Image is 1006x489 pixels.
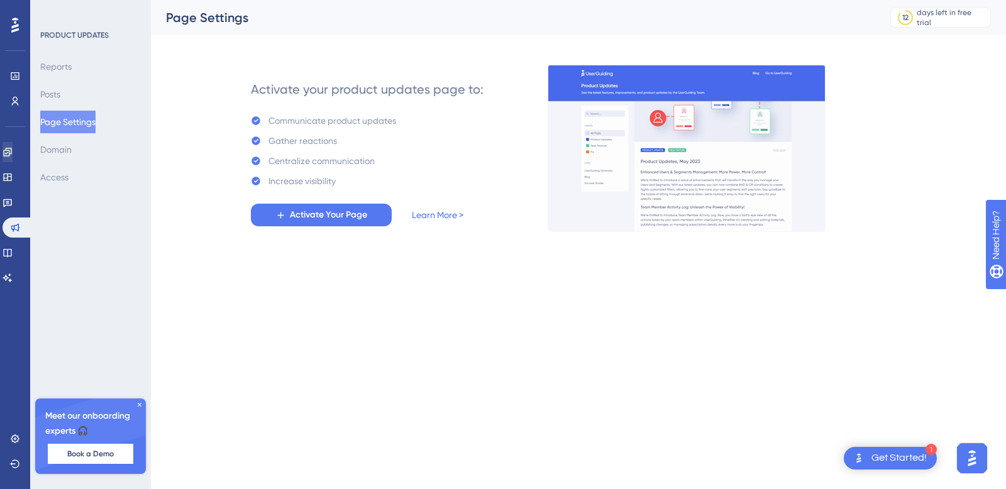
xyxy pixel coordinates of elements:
[45,409,136,439] span: Meet our onboarding experts 🎧
[40,111,96,133] button: Page Settings
[251,204,392,226] button: Activate Your Page
[290,207,367,223] span: Activate Your Page
[268,153,375,168] div: Centralize communication
[40,55,72,78] button: Reports
[917,8,987,28] div: days left in free trial
[67,449,114,459] span: Book a Demo
[40,30,109,40] div: PRODUCT UPDATES
[851,451,866,466] img: launcher-image-alternative-text
[251,80,484,98] div: Activate your product updates page to:
[268,133,337,148] div: Gather reactions
[40,166,69,189] button: Access
[40,138,72,161] button: Domain
[926,444,937,455] div: 1
[412,207,463,223] a: Learn More >
[166,9,859,26] div: Page Settings
[902,13,909,23] div: 12
[548,65,826,232] img: 253145e29d1258e126a18a92d52e03bb.gif
[40,83,60,106] button: Posts
[268,113,396,128] div: Communicate product updates
[953,439,991,477] iframe: UserGuiding AI Assistant Launcher
[48,444,133,464] button: Book a Demo
[30,3,79,18] span: Need Help?
[268,173,336,189] div: Increase visibility
[871,451,927,465] div: Get Started!
[844,447,937,470] div: Open Get Started! checklist, remaining modules: 1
